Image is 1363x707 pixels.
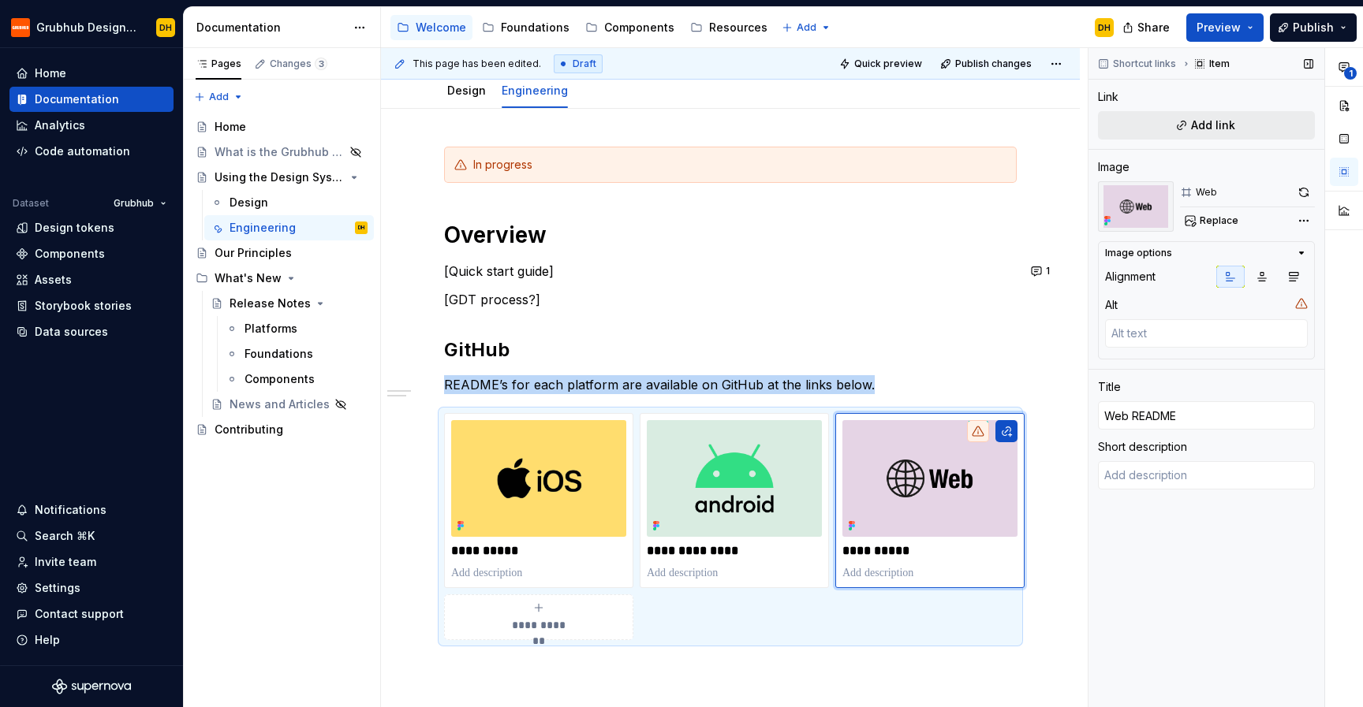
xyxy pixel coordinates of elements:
[215,422,283,437] div: Contributing
[1196,186,1217,199] div: Web
[9,139,174,164] a: Code automation
[35,65,66,81] div: Home
[1098,401,1315,430] input: Add title
[35,632,60,648] div: Help
[245,321,297,337] div: Platforms
[1105,247,1172,259] div: Image options
[1105,247,1308,259] button: Image options
[390,12,774,43] div: Page tree
[204,215,374,240] a: EngineeringDH
[3,10,180,44] button: Grubhub Design SystemDH
[9,215,174,240] a: Design tokens
[9,293,174,318] a: Storybook stories
[358,220,364,236] div: DH
[1105,269,1156,285] div: Alignment
[52,679,131,694] a: Supernova Logo
[1098,21,1111,34] div: DH
[9,61,174,86] a: Home
[416,20,466,35] div: Welcome
[219,367,374,392] a: Components
[189,240,374,266] a: Our Principles
[473,157,1006,173] div: In progress
[230,396,330,412] div: News and Articles
[219,316,374,341] a: Platforms
[777,17,836,39] button: Add
[1098,159,1130,175] div: Image
[413,58,541,70] span: This page has been edited.
[1098,439,1187,455] div: Short description
[444,337,1017,363] h2: GitHub
[315,58,327,70] span: 3
[1191,117,1235,133] span: Add link
[1046,265,1050,277] span: 1
[35,580,80,596] div: Settings
[935,53,1039,75] button: Publish changes
[9,241,174,266] a: Components
[1200,214,1238,227] span: Replace
[1293,20,1334,35] span: Publish
[114,197,154,210] span: Grubhub
[209,91,229,103] span: Add
[9,575,174,601] a: Settings
[270,58,327,70] div: Changes
[495,73,574,106] div: Engineering
[215,245,292,261] div: Our Principles
[215,169,345,185] div: Using the Design System
[955,58,1032,70] span: Publish changes
[9,319,174,344] a: Data sources
[189,417,374,442] a: Contributing
[709,20,767,35] div: Resources
[444,290,1017,309] p: [GDT process?]
[1105,297,1118,313] div: Alt
[1098,111,1315,140] button: Add link
[35,117,85,133] div: Analytics
[204,392,374,417] a: News and Articles
[501,20,569,35] div: Foundations
[444,375,1017,394] p: README’s for each platform are available on GitHub at the links below.
[1115,13,1180,42] button: Share
[9,497,174,523] button: Notifications
[9,267,174,292] a: Assets
[189,266,374,291] div: What's New
[196,58,241,70] div: Pages
[35,554,96,570] div: Invite team
[230,220,296,236] div: Engineering
[1026,260,1057,282] button: 1
[1093,53,1183,75] button: Shortcut links
[1270,13,1357,42] button: Publish
[447,84,486,97] a: Design
[245,371,315,387] div: Components
[35,324,108,340] div: Data sources
[189,165,374,190] a: Using the Design System
[230,296,311,311] div: Release Notes
[854,58,922,70] span: Quick preview
[189,114,374,442] div: Page tree
[204,291,374,316] a: Release Notes
[35,298,132,314] div: Storybook stories
[9,549,174,575] a: Invite team
[390,15,472,40] a: Welcome
[35,528,95,544] div: Search ⌘K
[476,15,576,40] a: Foundations
[189,140,374,165] a: What is the Grubhub Design System?
[230,195,268,210] div: Design
[11,18,30,37] img: 4e8d6f31-f5cf-47b4-89aa-e4dec1dc0822.png
[451,420,626,537] img: e46e2d60-b0bc-46ee-a13c-91abc9afab85.png
[1098,89,1118,105] div: Link
[9,87,174,112] a: Documentation
[444,262,1017,281] p: [Quick start guide]
[573,58,596,70] span: Draft
[35,220,114,236] div: Design tokens
[196,20,345,35] div: Documentation
[204,190,374,215] a: Design
[9,601,174,627] button: Contact support
[189,114,374,140] a: Home
[797,21,816,34] span: Add
[1197,20,1241,35] span: Preview
[1344,67,1357,80] span: 1
[1186,13,1264,42] button: Preview
[604,20,674,35] div: Components
[35,272,72,288] div: Assets
[13,197,49,210] div: Dataset
[106,192,174,214] button: Grubhub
